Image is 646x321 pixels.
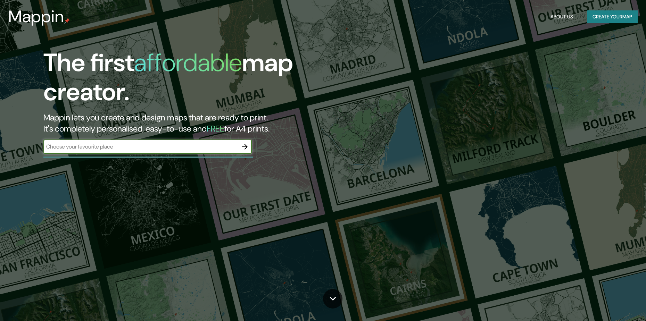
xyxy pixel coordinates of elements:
[43,48,366,112] h1: The first map creator.
[43,112,366,134] h2: Mappin lets you create and design maps that are ready to print. It's completely personalised, eas...
[587,10,638,23] button: Create yourmap
[8,7,64,26] h3: Mappin
[207,123,224,134] h5: FREE
[548,10,576,23] button: About Us
[134,47,242,79] h1: affordable
[43,143,238,151] input: Choose your favourite place
[64,18,70,24] img: mappin-pin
